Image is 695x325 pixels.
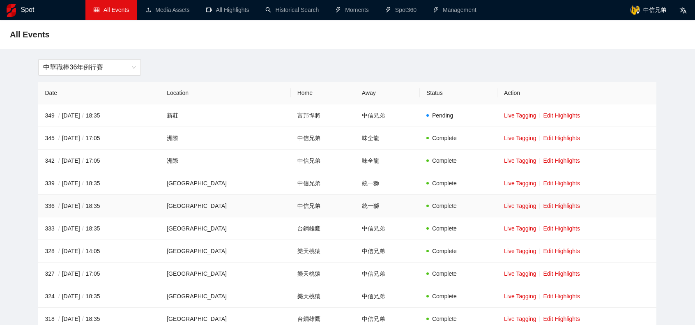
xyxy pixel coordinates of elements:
[432,270,457,277] span: Complete
[543,157,580,164] a: Edit Highlights
[160,285,290,308] td: [GEOGRAPHIC_DATA]
[543,293,580,300] a: Edit Highlights
[543,225,580,232] a: Edit Highlights
[504,270,536,277] a: Live Tagging
[335,7,369,13] a: thunderboltMoments
[80,225,86,232] span: /
[432,316,457,322] span: Complete
[355,127,420,150] td: 味全龍
[80,112,86,119] span: /
[291,195,355,217] td: 中信兄弟
[432,203,457,209] span: Complete
[160,104,290,127] td: 新莊
[80,270,86,277] span: /
[56,203,62,209] span: /
[291,285,355,308] td: 樂天桃猿
[80,248,86,254] span: /
[291,127,355,150] td: 中信兄弟
[630,5,640,15] img: avatar
[80,293,86,300] span: /
[56,248,62,254] span: /
[80,135,86,141] span: /
[206,7,249,13] a: video-cameraAll Highlights
[385,7,417,13] a: thunderboltSpot360
[291,150,355,172] td: 中信兄弟
[355,104,420,127] td: 中信兄弟
[432,157,457,164] span: Complete
[504,112,536,119] a: Live Tagging
[160,82,290,104] th: Location
[160,172,290,195] td: [GEOGRAPHIC_DATA]
[432,112,453,119] span: Pending
[160,217,290,240] td: [GEOGRAPHIC_DATA]
[504,248,536,254] a: Live Tagging
[504,225,536,232] a: Live Tagging
[504,180,536,187] a: Live Tagging
[432,180,457,187] span: Complete
[80,203,86,209] span: /
[265,7,319,13] a: searchHistorical Search
[543,135,580,141] a: Edit Highlights
[7,4,16,17] img: logo
[38,150,160,172] td: 342 [DATE] 17:05
[355,285,420,308] td: 中信兄弟
[43,60,136,75] span: 中華職棒36年例行賽
[355,172,420,195] td: 統一獅
[504,135,536,141] a: Live Tagging
[504,203,536,209] a: Live Tagging
[56,135,62,141] span: /
[355,82,420,104] th: Away
[543,112,580,119] a: Edit Highlights
[38,285,160,308] td: 324 [DATE] 18:35
[56,112,62,119] span: /
[160,150,290,172] td: 洲際
[56,180,62,187] span: /
[160,127,290,150] td: 洲際
[291,217,355,240] td: 台鋼雄鷹
[355,195,420,217] td: 統一獅
[104,7,129,13] span: All Events
[160,240,290,263] td: [GEOGRAPHIC_DATA]
[504,157,536,164] a: Live Tagging
[420,82,497,104] th: Status
[497,82,656,104] th: Action
[38,263,160,285] td: 327 [DATE] 17:05
[291,104,355,127] td: 富邦悍將
[56,225,62,232] span: /
[145,7,189,13] a: uploadMedia Assets
[504,293,536,300] a: Live Tagging
[94,7,99,13] span: table
[504,316,536,322] a: Live Tagging
[291,82,355,104] th: Home
[160,195,290,217] td: [GEOGRAPHIC_DATA]
[433,7,476,13] a: thunderboltManagement
[355,240,420,263] td: 中信兄弟
[543,180,580,187] a: Edit Highlights
[160,263,290,285] td: [GEOGRAPHIC_DATA]
[10,28,50,41] span: All Events
[38,217,160,240] td: 333 [DATE] 18:35
[80,316,86,322] span: /
[543,270,580,277] a: Edit Highlights
[432,293,457,300] span: Complete
[355,217,420,240] td: 中信兄弟
[38,172,160,195] td: 339 [DATE] 18:35
[56,316,62,322] span: /
[432,248,457,254] span: Complete
[543,203,580,209] a: Edit Highlights
[80,180,86,187] span: /
[291,240,355,263] td: 樂天桃猿
[291,172,355,195] td: 中信兄弟
[56,270,62,277] span: /
[38,104,160,127] td: 349 [DATE] 18:35
[38,82,160,104] th: Date
[355,263,420,285] td: 中信兄弟
[38,127,160,150] td: 345 [DATE] 17:05
[543,248,580,254] a: Edit Highlights
[432,135,457,141] span: Complete
[56,293,62,300] span: /
[355,150,420,172] td: 味全龍
[38,240,160,263] td: 328 [DATE] 14:05
[291,263,355,285] td: 樂天桃猿
[80,157,86,164] span: /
